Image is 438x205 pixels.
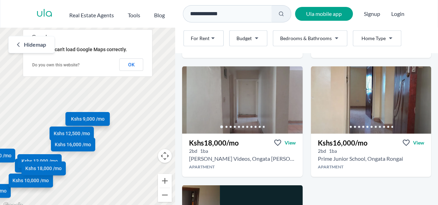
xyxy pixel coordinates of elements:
h2: Blog [154,11,165,19]
a: Kshs 12,500 /mo [50,127,94,140]
span: This page can't load Google Maps correctly. [32,47,127,52]
h2: Tools [128,11,140,19]
h2: 2 bedroom Apartment for rent in Ongata Rongai - Kshs 18,000/mo -JB Lynks Videos, Ongata Rongai, K... [189,155,296,163]
img: 2 bedroom Apartment for rent - Kshs 16,000/mo - in Ongata Rongai near Prime Junior School, Magadi... [311,66,431,134]
button: Bedrooms & Bathrooms [273,30,347,46]
a: Kshs 10,000 /mo [9,174,53,187]
h5: 1 bathrooms [200,148,208,155]
span: Kshs 12,500 /mo [54,130,90,137]
span: Home Type [361,35,386,42]
a: Blog [154,8,165,19]
h3: Kshs 18,000 /mo [189,138,239,148]
a: Kshs18,000/moViewView property in detail2bd 1ba [PERSON_NAME] Videos, Ongata [PERSON_NAME]Apartment [182,134,303,177]
span: Kshs 13,000 /mo [21,157,58,164]
a: Kshs 13,000 /mo [17,154,62,168]
h2: 2 bedroom Apartment for rent in Ongata Rongai - Kshs 16,000/mo -Prime Junior School, Magadi Road,... [318,155,403,163]
h4: Apartment [311,164,431,170]
button: For Rent [184,30,224,46]
button: Login [391,10,404,18]
button: Zoom in [158,174,172,188]
a: Ula mobile app [295,7,353,21]
img: 2 bedroom Apartment for rent - Kshs 18,000/mo - in Ongata Rongai near JB Lynks Videos, Ongata Ron... [187,66,307,134]
h5: 1 bathrooms [329,148,337,155]
button: Home Type [353,30,401,46]
span: Bedrooms & Bathrooms [280,35,332,42]
button: Map camera controls [158,149,172,163]
span: Signup [364,7,380,21]
a: Kshs 10,000 /mo [15,159,59,173]
a: Kshs 9,000 /mo [65,112,110,126]
button: Real Estate Agents [69,8,114,19]
span: Kshs 9,000 /mo [71,115,105,122]
a: Kshs 18,000 /mo [21,161,66,175]
a: Kshs16,000/moViewView property in detail2bd 1ba Prime Junior School, Ongata RongaiApartment [311,134,431,177]
nav: Main [69,8,179,19]
h5: 2 bedrooms [318,148,326,155]
a: ula [36,8,53,20]
a: Do you own this website? [32,63,80,67]
h5: 2 bedrooms [189,148,197,155]
span: Hide map [24,40,46,49]
span: Budget [236,35,252,42]
span: Kshs 10,000 /mo [12,177,49,184]
h3: Kshs 16,000 /mo [318,138,367,148]
span: View [413,139,424,146]
a: Kshs 16,000 /mo [51,138,95,151]
span: For Rent [191,35,209,42]
h2: Real Estate Agents [69,11,114,19]
h4: Apartment [182,164,303,170]
span: Kshs 10,000 /mo [19,162,55,169]
button: Budget [229,30,267,46]
span: View [285,139,296,146]
button: Zoom out [158,188,172,202]
button: Tools [128,8,140,19]
button: OK [119,58,143,71]
span: Kshs 16,000 /mo [55,141,91,148]
span: Kshs 18,000 /mo [25,165,62,171]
